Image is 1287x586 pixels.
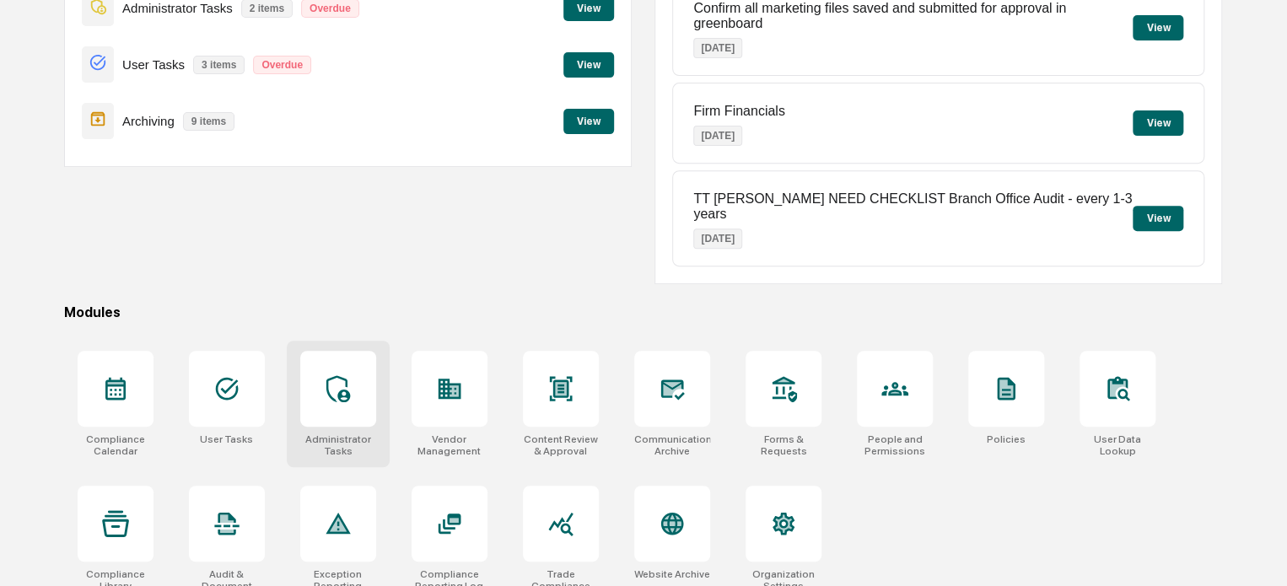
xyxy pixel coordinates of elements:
[634,568,710,580] div: Website Archive
[1080,433,1155,457] div: User Data Lookup
[693,228,742,249] p: [DATE]
[987,433,1026,445] div: Policies
[122,57,185,72] p: User Tasks
[122,114,175,128] p: Archiving
[122,1,233,15] p: Administrator Tasks
[78,433,153,457] div: Compliance Calendar
[857,433,933,457] div: People and Permissions
[693,1,1133,31] p: Confirm all marketing files saved and submitted for approval in greenboard
[746,433,821,457] div: Forms & Requests
[253,56,311,74] p: Overdue
[1133,110,1183,136] button: View
[634,433,710,457] div: Communications Archive
[1133,206,1183,231] button: View
[1133,15,1183,40] button: View
[563,109,614,134] button: View
[523,433,599,457] div: Content Review & Approval
[64,304,1222,320] div: Modules
[563,56,614,72] a: View
[563,112,614,128] a: View
[693,126,742,146] p: [DATE]
[693,104,784,119] p: Firm Financials
[300,433,376,457] div: Administrator Tasks
[693,38,742,58] p: [DATE]
[563,52,614,78] button: View
[412,433,487,457] div: Vendor Management
[200,433,253,445] div: User Tasks
[693,191,1133,222] p: TT [PERSON_NAME] NEED CHECKLIST Branch Office Audit - every 1-3 years
[193,56,245,74] p: 3 items
[183,112,234,131] p: 9 items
